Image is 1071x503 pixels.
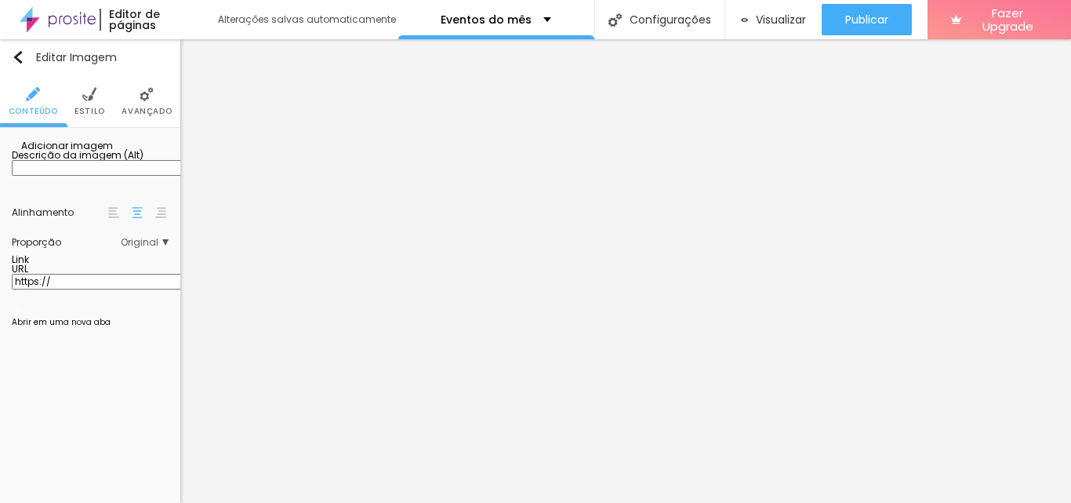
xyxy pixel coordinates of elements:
[441,14,532,25] p: Eventos do mês
[82,87,96,101] img: Icone
[180,39,1071,503] iframe: Editor
[218,15,398,24] div: Alterações salvas automaticamente
[741,13,748,27] img: view-1.svg
[9,108,58,115] span: Conteúdo
[968,6,1047,34] span: Fazer Upgrade
[132,207,143,218] img: paragraph-center-align.svg
[100,9,202,31] div: Editor de páginas
[121,238,169,247] span: Original
[26,87,40,101] img: Icone
[12,238,121,247] div: Proporção
[12,255,169,264] div: Link
[140,87,154,101] img: Icone
[74,108,105,115] span: Estilo
[756,13,806,26] span: Visualizar
[12,139,113,152] span: Adicionar imagem
[12,309,20,317] img: Icone
[12,264,169,274] div: URL
[108,207,119,218] img: paragraph-left-align.svg
[845,13,888,26] span: Publicar
[122,108,172,115] span: Avançado
[155,207,166,218] img: paragraph-right-align.svg
[12,151,169,160] div: Descrição da imagem (Alt)
[12,208,106,217] div: Alinhamento
[725,4,822,35] button: Visualizar
[608,13,622,27] img: Icone
[822,4,912,35] button: Publicar
[12,51,117,64] div: Editar Imagem
[12,140,21,149] img: Icone
[12,319,169,326] div: Abrir em uma nova aba
[12,51,24,64] img: Icone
